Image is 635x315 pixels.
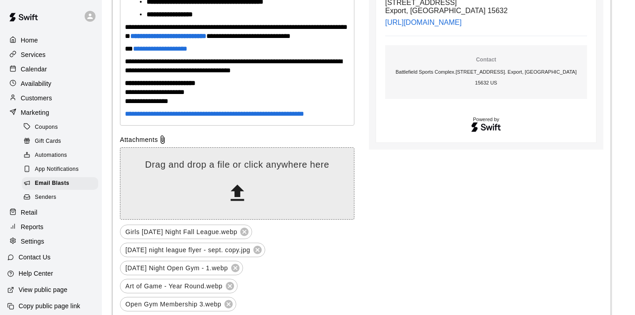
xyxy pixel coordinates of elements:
[22,191,98,204] div: Senders
[22,134,102,148] a: Gift Cards
[7,106,95,119] a: Marketing
[385,7,508,14] span: Export, [GEOGRAPHIC_DATA] 15632
[21,237,44,246] p: Settings
[7,62,95,76] a: Calendar
[385,19,462,26] a: [URL][DOMAIN_NAME]
[120,135,354,144] div: Attachments
[19,301,80,310] p: Copy public page link
[22,177,102,191] a: Email Blasts
[19,253,51,262] p: Contact Us
[120,263,233,273] span: [DATE] Night Open Gym - 1.webp
[120,245,255,254] span: [DATE] night league flyer - sept. copy.jpg
[22,163,98,176] div: App Notifications
[21,50,46,59] p: Services
[22,120,102,134] a: Coupons
[35,123,58,132] span: Coupons
[7,235,95,248] a: Settings
[21,94,52,103] p: Customers
[120,243,265,257] div: [DATE] night league flyer - sept. copy.jpg
[389,66,583,88] p: Battlefield Sports Complex . [STREET_ADDRESS]. Export, [GEOGRAPHIC_DATA] 15632 US
[35,137,61,146] span: Gift Cards
[35,193,57,202] span: Senders
[7,33,95,47] a: Home
[471,121,501,133] img: Swift logo
[21,79,52,88] p: Availability
[21,36,38,45] p: Home
[7,91,95,105] a: Customers
[35,165,79,174] span: App Notifications
[35,179,69,188] span: Email Blasts
[21,208,38,217] p: Retail
[7,206,95,219] a: Retail
[389,56,583,64] p: Contact
[120,261,243,275] div: [DATE] Night Open Gym - 1.webp
[7,220,95,234] a: Reports
[22,135,98,148] div: Gift Cards
[21,65,47,74] p: Calendar
[22,149,102,163] a: Automations
[21,108,49,117] p: Marketing
[120,297,236,311] div: Open Gym Membership 3.webp
[35,151,67,160] span: Automations
[120,159,354,171] p: Drag and drop a file or click anywhere here
[7,48,95,61] a: Services
[120,282,228,291] span: Art of Game - Year Round.webp
[22,163,102,177] a: App Notifications
[120,225,252,239] div: Girls [DATE] Night Fall League.webp
[22,149,98,162] div: Automations
[22,191,102,205] a: Senders
[19,285,67,294] p: View public page
[120,279,238,293] div: Art of Game - Year Round.webp
[19,269,53,278] p: Help Center
[120,227,242,236] span: Girls [DATE] Night Fall League.webp
[385,117,587,122] p: Powered by
[22,121,98,134] div: Coupons
[7,77,95,90] a: Availability
[120,300,226,309] span: Open Gym Membership 3.webp
[22,177,98,190] div: Email Blasts
[21,222,43,231] p: Reports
